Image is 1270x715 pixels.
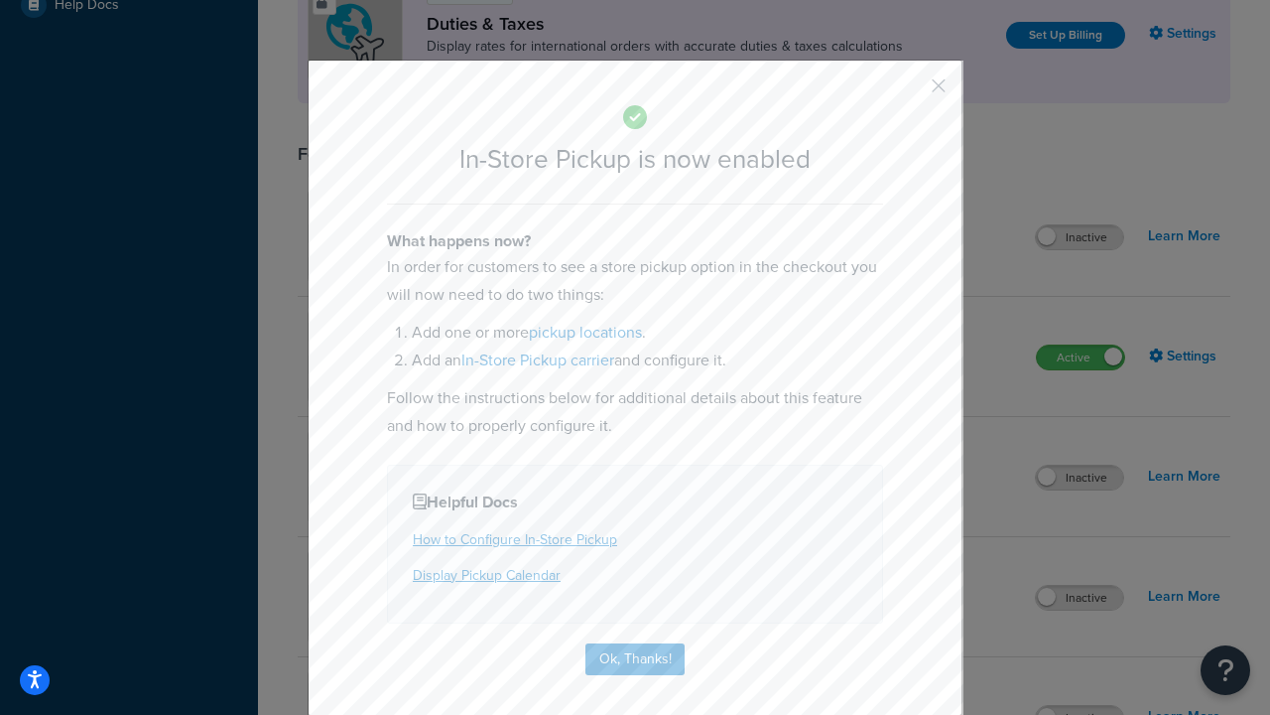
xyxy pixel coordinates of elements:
h4: Helpful Docs [413,491,857,514]
h2: In-Store Pickup is now enabled [387,145,883,174]
li: Add an and configure it. [412,347,883,374]
a: Display Pickup Calendar [413,565,561,586]
p: In order for customers to see a store pickup option in the checkout you will now need to do two t... [387,253,883,309]
a: How to Configure In-Store Pickup [413,529,617,550]
p: Follow the instructions below for additional details about this feature and how to properly confi... [387,384,883,440]
h4: What happens now? [387,229,883,253]
button: Ok, Thanks! [585,643,685,675]
li: Add one or more . [412,319,883,347]
a: In-Store Pickup carrier [461,349,614,371]
a: pickup locations [529,321,642,344]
